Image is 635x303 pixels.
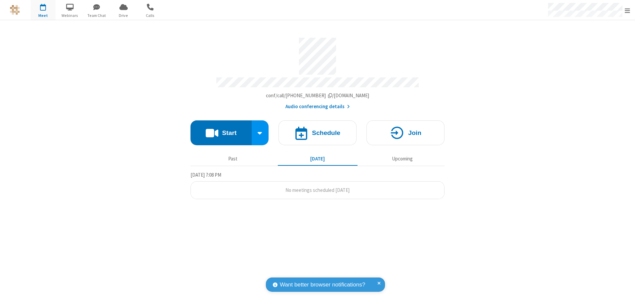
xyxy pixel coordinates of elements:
[58,13,82,19] span: Webinars
[408,130,421,136] h4: Join
[285,187,350,193] span: No meetings scheduled [DATE]
[278,152,358,165] button: [DATE]
[190,120,252,145] button: Start
[138,13,163,19] span: Calls
[190,33,444,110] section: Account details
[280,281,365,289] span: Want better browser notifications?
[312,130,340,136] h4: Schedule
[362,152,442,165] button: Upcoming
[222,130,236,136] h4: Start
[190,172,221,178] span: [DATE] 7:08 PM
[10,5,20,15] img: QA Selenium DO NOT DELETE OR CHANGE
[278,120,357,145] button: Schedule
[252,120,269,145] div: Start conference options
[111,13,136,19] span: Drive
[266,92,369,99] span: Copy my meeting room link
[266,92,369,100] button: Copy my meeting room linkCopy my meeting room link
[190,171,444,199] section: Today's Meetings
[285,103,350,110] button: Audio conferencing details
[31,13,56,19] span: Meet
[84,13,109,19] span: Team Chat
[366,120,444,145] button: Join
[193,152,273,165] button: Past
